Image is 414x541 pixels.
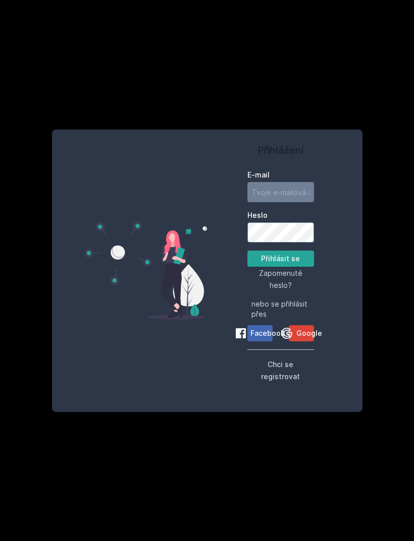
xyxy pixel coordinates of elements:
label: Heslo [247,210,314,220]
span: Google [296,328,322,338]
input: Tvoje e-mailová adresa [247,182,314,202]
button: Facebook [247,325,273,341]
span: Chci se registrovat [261,360,300,381]
button: Přihlásit se [247,251,314,267]
span: nebo se přihlásit přes [251,299,310,319]
span: Zapomenuté heslo? [259,269,302,289]
button: Google [289,325,314,341]
h1: Přihlášení [247,143,314,158]
label: E-mail [247,170,314,180]
button: Chci se registrovat [247,358,314,382]
span: Facebook [250,328,285,338]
